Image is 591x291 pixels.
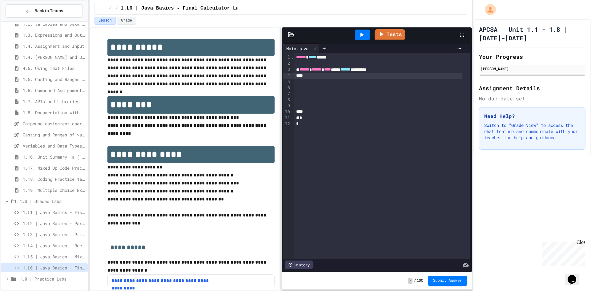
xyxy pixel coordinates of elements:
span: 1.4. [PERSON_NAME] and User Input [23,54,85,60]
span: 100 [416,278,423,283]
span: 1.L3 | Java Basics - Printing Code Lab [23,231,85,238]
div: Main.java [283,45,312,52]
div: Main.java [283,44,319,53]
button: Grade [117,17,136,25]
span: Fold line [291,55,294,59]
div: No due date set [479,95,585,102]
span: 1.8. Documentation with Comments and Preconditions [23,109,85,116]
span: 1.19. Multiple Choice Exercises for Unit 1a (1.1-1.6) [23,187,85,193]
span: 1.L1 | Java Basics - Fish Lab [23,209,85,216]
span: Variables and Data Types - Quiz [23,143,85,149]
a: Tests [375,29,405,40]
span: / [109,6,111,11]
span: 1.L6 | Java Basics - Final Calculator Lab [23,265,85,271]
div: 3 [283,67,291,73]
span: 1.17. Mixed Up Code Practice 1.1-1.6 [23,165,85,171]
span: 1.18. Coding Practice 1a (1.1-1.6) [23,176,85,182]
h2: Assignment Details [479,84,585,92]
span: 1.5. Casting and Ranges of Values [23,76,85,83]
button: Back to Teams [6,4,83,18]
span: Submit Answer [433,278,462,283]
span: 1.L6 | Java Basics - Final Calculator Lab [121,5,242,12]
div: 9 [283,103,291,109]
div: 7 [283,91,291,97]
span: 1.0 | Practice Labs [20,276,85,282]
span: 1.16. Unit Summary 1a (1.1-1.6) [23,154,85,160]
h1: APCSA | Unit 1.1 - 1.8 | [DATE]-[DATE] [479,25,585,42]
span: Compound assignment operators - Quiz [23,120,85,127]
div: 2 [283,60,291,67]
div: 11 [283,115,291,121]
h2: Your Progress [479,52,585,61]
span: Casting and Ranges of variables - Quiz [23,131,85,138]
div: My Account [478,2,497,17]
span: - [408,278,412,284]
span: 1.2. Variables and Data Types [23,21,85,27]
span: 1.3. Expressions and Output [New] [23,32,85,38]
button: Lesson [94,17,116,25]
div: 8 [283,97,291,103]
div: 6 [283,85,291,91]
span: Fold line [291,67,294,72]
span: / [414,278,416,283]
div: [PERSON_NAME] [481,66,584,71]
iframe: chat widget [540,240,585,266]
span: 1.L4 | Java Basics - Rectangle Lab [23,242,85,249]
button: Submit Answer [428,276,467,286]
div: 10 [283,109,291,115]
span: 1.L2 | Java Basics - Paragraphs Lab [23,220,85,227]
span: / [116,6,118,11]
span: 1.7. APIs and Libraries [23,98,85,105]
iframe: chat widget [565,266,585,285]
span: Back to Teams [34,8,63,14]
div: 12 [283,121,291,127]
span: 1.4. Assignment and Input [23,43,85,49]
span: 1.6. Compound Assignment Operators [23,87,85,94]
span: 4.6. Using Text Files [23,65,85,71]
div: 4 [283,73,291,79]
div: 1 [283,54,291,60]
div: 5 [283,79,291,85]
span: 1.0 | Graded Labs [20,198,85,204]
span: 1.L5 | Java Basics - Mixed Number Lab [23,253,85,260]
div: Chat with us now!Close [2,2,42,39]
p: Switch to "Grade View" to access the chat feature and communicate with your teacher for help and ... [484,122,580,141]
div: History [285,261,313,269]
h3: Need Help? [484,112,580,120]
span: ... [100,6,107,11]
